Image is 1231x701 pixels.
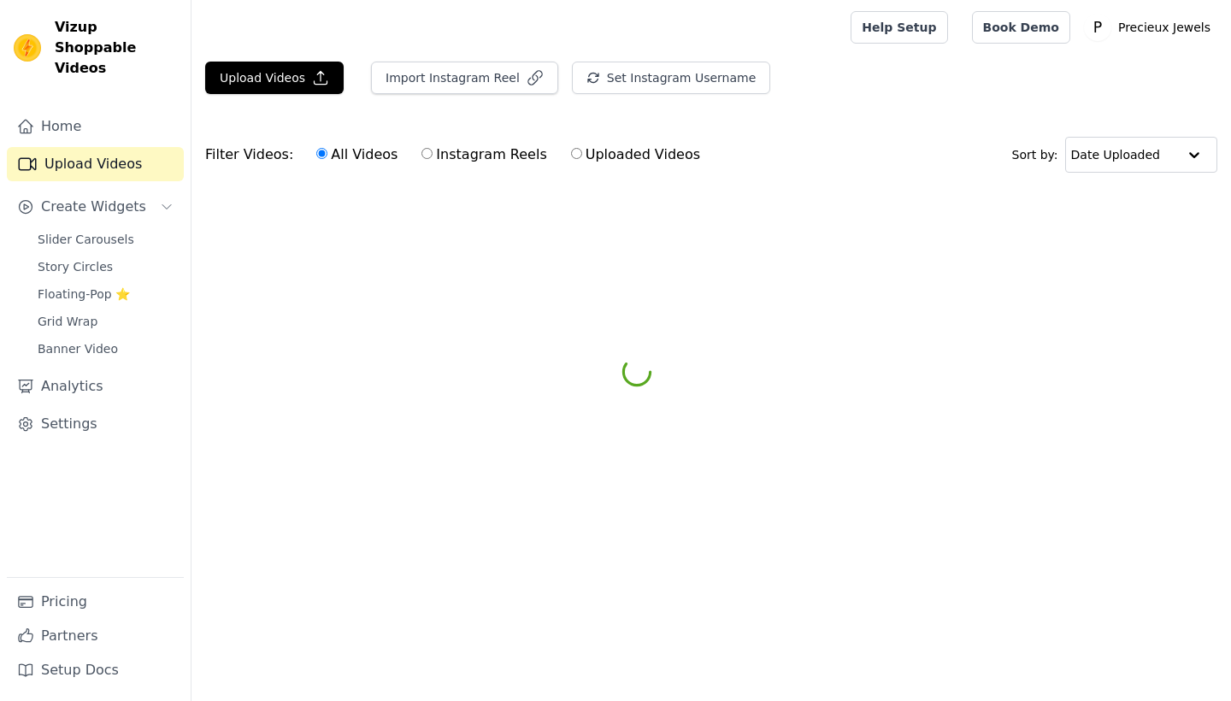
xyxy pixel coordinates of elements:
[27,337,184,361] a: Banner Video
[7,190,184,224] button: Create Widgets
[570,144,701,166] label: Uploaded Videos
[7,619,184,653] a: Partners
[41,197,146,217] span: Create Widgets
[315,144,398,166] label: All Videos
[1084,12,1217,43] button: P Precieux Jewels
[27,309,184,333] a: Grid Wrap
[27,282,184,306] a: Floating-Pop ⭐
[38,286,130,303] span: Floating-Pop ⭐
[371,62,558,94] button: Import Instagram Reel
[205,135,710,174] div: Filter Videos:
[55,17,177,79] span: Vizup Shoppable Videos
[1093,19,1102,36] text: P
[38,258,113,275] span: Story Circles
[27,255,184,279] a: Story Circles
[27,227,184,251] a: Slider Carousels
[14,34,41,62] img: Vizup
[1012,137,1218,173] div: Sort by:
[7,585,184,619] a: Pricing
[7,653,184,687] a: Setup Docs
[972,11,1070,44] a: Book Demo
[421,144,547,166] label: Instagram Reels
[38,340,118,357] span: Banner Video
[421,148,433,159] input: Instagram Reels
[316,148,327,159] input: All Videos
[7,147,184,181] a: Upload Videos
[572,62,770,94] button: Set Instagram Username
[7,407,184,441] a: Settings
[7,369,184,404] a: Analytics
[38,231,134,248] span: Slider Carousels
[205,62,344,94] button: Upload Videos
[38,313,97,330] span: Grid Wrap
[851,11,947,44] a: Help Setup
[7,109,184,144] a: Home
[571,148,582,159] input: Uploaded Videos
[1111,12,1217,43] p: Precieux Jewels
